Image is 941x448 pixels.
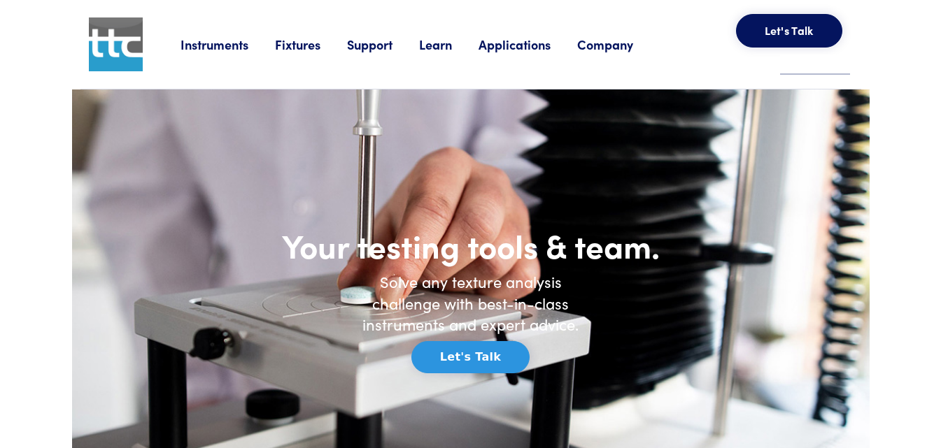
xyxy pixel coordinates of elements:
[352,271,590,335] h6: Solve any texture analysis challenge with best-in-class instruments and expert advice.
[411,341,530,373] button: Let's Talk
[89,17,143,71] img: ttc_logo_1x1_v1.0.png
[275,36,347,53] a: Fixtures
[181,36,275,53] a: Instruments
[577,36,660,53] a: Company
[347,36,419,53] a: Support
[736,14,842,48] button: Let's Talk
[479,36,577,53] a: Applications
[233,225,709,266] h1: Your testing tools & team.
[419,36,479,53] a: Learn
